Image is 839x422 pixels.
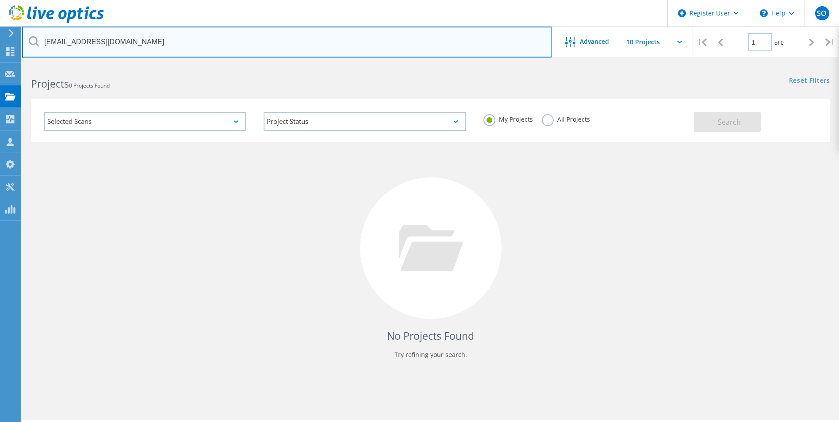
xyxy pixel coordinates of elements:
span: Advanced [580,38,609,45]
span: 0 Projects Found [69,82,110,89]
p: Try refining your search. [40,348,821,362]
button: Search [694,112,761,132]
div: | [693,27,711,58]
svg: \n [760,9,768,17]
b: Projects [31,77,69,91]
span: of 0 [774,39,784,46]
div: Selected Scans [44,112,246,131]
a: Reset Filters [789,77,830,85]
div: | [821,27,839,58]
label: All Projects [542,114,590,123]
input: Search projects by name, owner, ID, company, etc [22,27,552,58]
div: Project Status [264,112,465,131]
label: My Projects [483,114,533,123]
span: Search [718,117,741,127]
h4: No Projects Found [40,329,821,343]
a: Live Optics Dashboard [9,19,104,25]
span: SO [817,10,827,17]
